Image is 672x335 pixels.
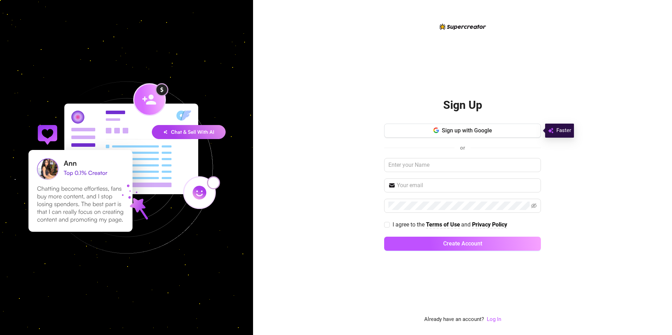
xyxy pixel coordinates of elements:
[487,315,501,324] a: Log In
[442,127,492,134] span: Sign up with Google
[443,98,482,112] h2: Sign Up
[384,124,541,138] button: Sign up with Google
[548,126,554,135] img: svg%3e
[461,221,472,228] span: and
[426,221,460,229] a: Terms of Use
[556,126,571,135] span: Faster
[472,221,507,229] a: Privacy Policy
[384,237,541,251] button: Create Account
[531,203,537,209] span: eye-invisible
[439,24,486,30] img: logo-BBDzfeDw.svg
[472,221,507,228] strong: Privacy Policy
[443,240,482,247] span: Create Account
[424,315,484,324] span: Already have an account?
[487,316,501,322] a: Log In
[5,46,248,289] img: signup-background-D0MIrEPF.svg
[384,158,541,172] input: Enter your Name
[393,221,426,228] span: I agree to the
[397,181,537,190] input: Your email
[460,145,465,151] span: or
[426,221,460,228] strong: Terms of Use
